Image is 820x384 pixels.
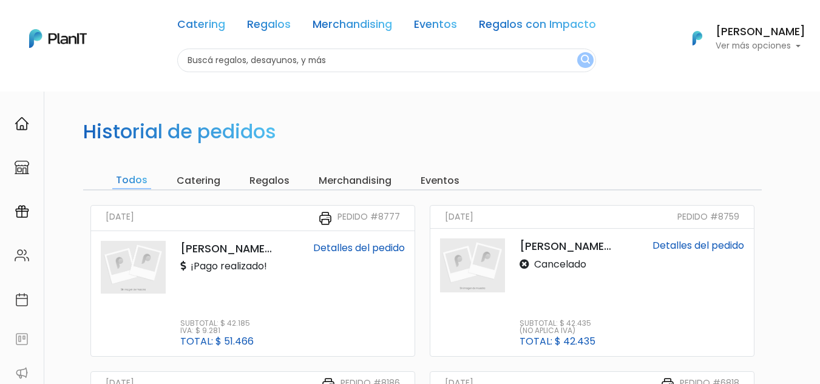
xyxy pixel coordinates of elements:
[15,292,29,307] img: calendar-87d922413cdce8b2cf7b7f5f62616a5cf9e4887200fb71536465627b3292af00.svg
[318,211,333,226] img: printer-31133f7acbd7ec30ea1ab4a3b6864c9b5ed483bd8d1a339becc4798053a55bbc.svg
[106,211,134,226] small: [DATE]
[581,55,590,66] img: search_button-432b6d5273f82d61273b3651a40e1bd1b912527efae98b1b7a1b2c0702e16a8d.svg
[520,320,595,327] p: Subtotal: $ 42.435
[15,160,29,175] img: marketplace-4ceaa7011d94191e9ded77b95e3339b90024bf715f7c57f8cf31f2d8c509eaba.svg
[173,172,224,189] input: Catering
[479,19,596,34] a: Regalos con Impacto
[15,116,29,131] img: home-e721727adea9d79c4d83392d1f703f7f8bce08238fde08b1acbfd93340b81755.svg
[15,366,29,380] img: partners-52edf745621dab592f3b2c58e3bca9d71375a7ef29c3b500c9f145b62cc070d4.svg
[180,320,254,327] p: Subtotal: $ 42.185
[112,172,151,189] input: Todos
[29,29,87,48] img: PlanIt Logo
[414,19,457,34] a: Eventos
[313,19,392,34] a: Merchandising
[101,241,166,294] img: planit_placeholder-9427b205c7ae5e9bf800e9d23d5b17a34c4c1a44177066c4629bad40f2d9547d.png
[177,19,225,34] a: Catering
[15,204,29,219] img: campaigns-02234683943229c281be62815700db0a1741e53638e28bf9629b52c665b00959.svg
[440,238,505,292] img: planit_placeholder-9427b205c7ae5e9bf800e9d23d5b17a34c4c1a44177066c4629bad40f2d9547d.png
[677,22,805,54] button: PlanIt Logo [PERSON_NAME] Ver más opciones
[180,241,272,257] p: [PERSON_NAME]’s
[684,25,711,52] img: PlanIt Logo
[247,19,291,34] a: Regalos
[520,238,611,254] p: [PERSON_NAME]´s NO USAR
[520,257,586,272] p: Cancelado
[520,327,595,334] p: (No aplica IVA)
[445,211,473,223] small: [DATE]
[15,248,29,263] img: people-662611757002400ad9ed0e3c099ab2801c6687ba6c219adb57efc949bc21e19d.svg
[716,42,805,50] p: Ver más opciones
[417,172,463,189] input: Eventos
[337,211,400,226] small: Pedido #8777
[180,337,254,346] p: Total: $ 51.466
[180,327,254,334] p: IVA: $ 9.281
[83,120,276,143] h2: Historial de pedidos
[716,27,805,38] h6: [PERSON_NAME]
[177,49,596,72] input: Buscá regalos, desayunos, y más
[677,211,739,223] small: Pedido #8759
[15,332,29,346] img: feedback-78b5a0c8f98aac82b08bfc38622c3050aee476f2c9584af64705fc4e61158814.svg
[246,172,293,189] input: Regalos
[180,259,267,274] p: ¡Pago realizado!
[652,238,744,252] a: Detalles del pedido
[313,241,405,255] a: Detalles del pedido
[315,172,395,189] input: Merchandising
[520,337,595,346] p: Total: $ 42.435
